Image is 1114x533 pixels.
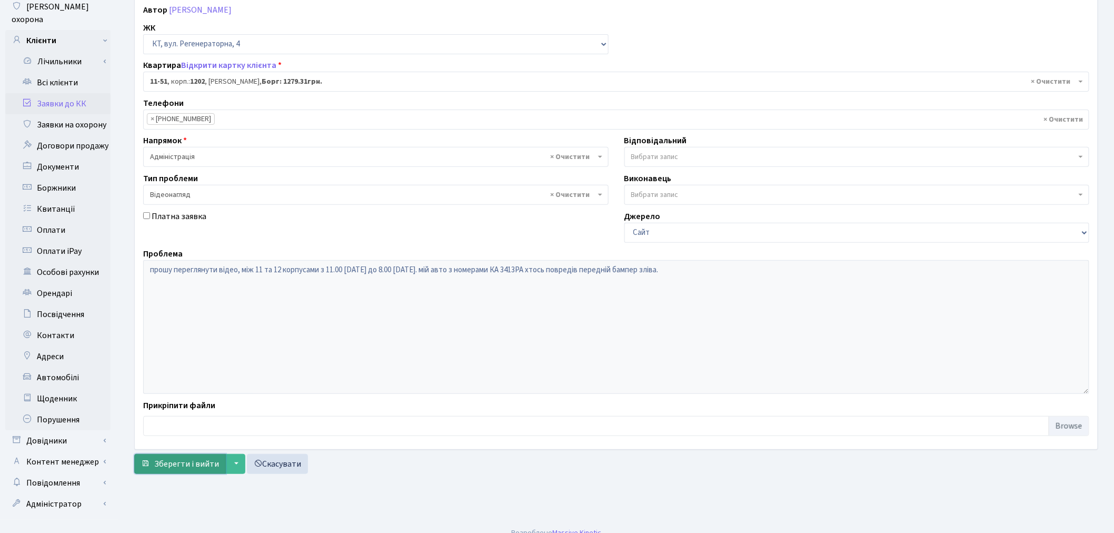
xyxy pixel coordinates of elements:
[247,454,308,474] a: Скасувати
[143,399,215,412] label: Прикріпити файли
[143,248,183,260] label: Проблема
[150,152,595,162] span: Адміністрація
[143,97,184,110] label: Телефони
[152,210,206,223] label: Платна заявка
[5,283,111,304] a: Орендарі
[5,220,111,241] a: Оплати
[5,114,111,135] a: Заявки на охорону
[134,454,226,474] button: Зберегти і вийти
[147,113,215,125] li: (050) 971-34-16
[5,472,111,493] a: Повідомлення
[143,172,198,185] label: Тип проблеми
[624,134,687,147] label: Відповідальний
[5,241,111,262] a: Оплати iPay
[151,114,154,124] span: ×
[262,76,322,87] b: Борг: 1279.31грн.
[5,177,111,199] a: Боржники
[5,430,111,451] a: Довідники
[5,346,111,367] a: Адреси
[143,134,187,147] label: Напрямок
[143,72,1089,92] span: <b>11-51</b>, корп.: <b>1202</b>, Малютіна Світлана Євгеніївна, <b>Борг: 1279.31грн.</b>
[5,325,111,346] a: Контакти
[5,367,111,388] a: Автомобілі
[1031,76,1071,87] span: Видалити всі елементи
[5,30,111,51] a: Клієнти
[143,4,167,16] label: Автор
[631,152,679,162] span: Вибрати запис
[5,135,111,156] a: Договори продажу
[143,22,155,34] label: ЖК
[150,76,1076,87] span: <b>11-51</b>, корп.: <b>1202</b>, Малютіна Світлана Євгеніївна, <b>Борг: 1279.31грн.</b>
[551,190,590,200] span: Видалити всі елементи
[5,199,111,220] a: Квитанції
[631,190,679,200] span: Вибрати запис
[150,190,595,200] span: Відеонагляд
[190,76,205,87] b: 1202
[5,451,111,472] a: Контент менеджер
[5,493,111,515] a: Адміністратор
[5,304,111,325] a: Посвідчення
[143,185,609,205] span: Відеонагляд
[5,262,111,283] a: Особові рахунки
[12,51,111,72] a: Лічильники
[1044,114,1083,125] span: Видалити всі елементи
[624,172,672,185] label: Виконавець
[169,4,232,16] a: [PERSON_NAME]
[624,210,661,223] label: Джерело
[5,93,111,114] a: Заявки до КК
[154,458,219,470] span: Зберегти і вийти
[5,72,111,93] a: Всі клієнти
[181,60,276,71] a: Відкрити картку клієнта
[5,388,111,409] a: Щоденник
[143,59,282,72] label: Квартира
[5,156,111,177] a: Документи
[150,76,167,87] b: 11-51
[5,409,111,430] a: Порушення
[143,147,609,167] span: Адміністрація
[551,152,590,162] span: Видалити всі елементи
[143,260,1089,394] textarea: прошу переглянути відео, між 11 та 12 корпусами з 11.00 [DATE] до 8.00 [DATE]. мій авто з номерам...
